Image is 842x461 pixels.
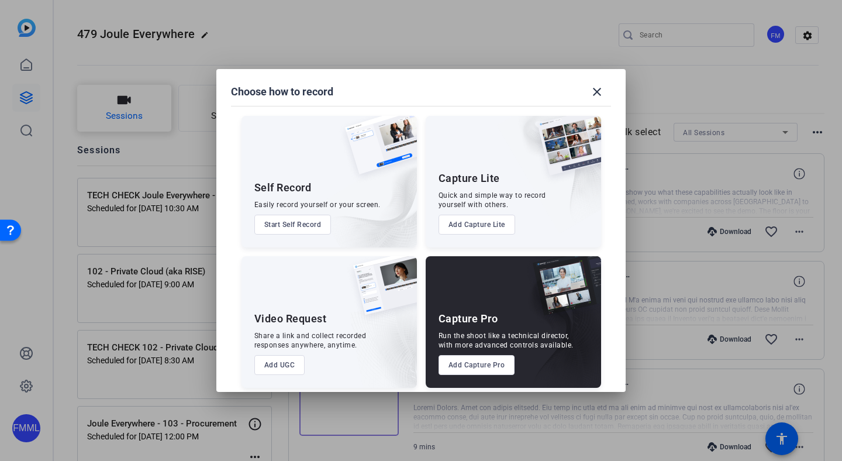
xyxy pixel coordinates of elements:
[439,331,574,350] div: Run the shoot like a technical director, with more advanced controls available.
[439,191,546,209] div: Quick and simple way to record yourself with others.
[315,141,417,247] img: embarkstudio-self-record.png
[439,171,500,185] div: Capture Lite
[336,116,417,186] img: self-record.png
[496,116,601,233] img: embarkstudio-capture-lite.png
[254,355,305,375] button: Add UGC
[231,85,333,99] h1: Choose how to record
[529,116,601,187] img: capture-lite.png
[254,181,312,195] div: Self Record
[344,256,417,327] img: ugc-content.png
[590,85,604,99] mat-icon: close
[439,215,515,235] button: Add Capture Lite
[524,256,601,328] img: capture-pro.png
[254,200,381,209] div: Easily record yourself or your screen.
[515,271,601,388] img: embarkstudio-capture-pro.png
[254,215,332,235] button: Start Self Record
[254,331,367,350] div: Share a link and collect recorded responses anywhere, anytime.
[349,293,417,388] img: embarkstudio-ugc-content.png
[254,312,327,326] div: Video Request
[439,312,498,326] div: Capture Pro
[439,355,515,375] button: Add Capture Pro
